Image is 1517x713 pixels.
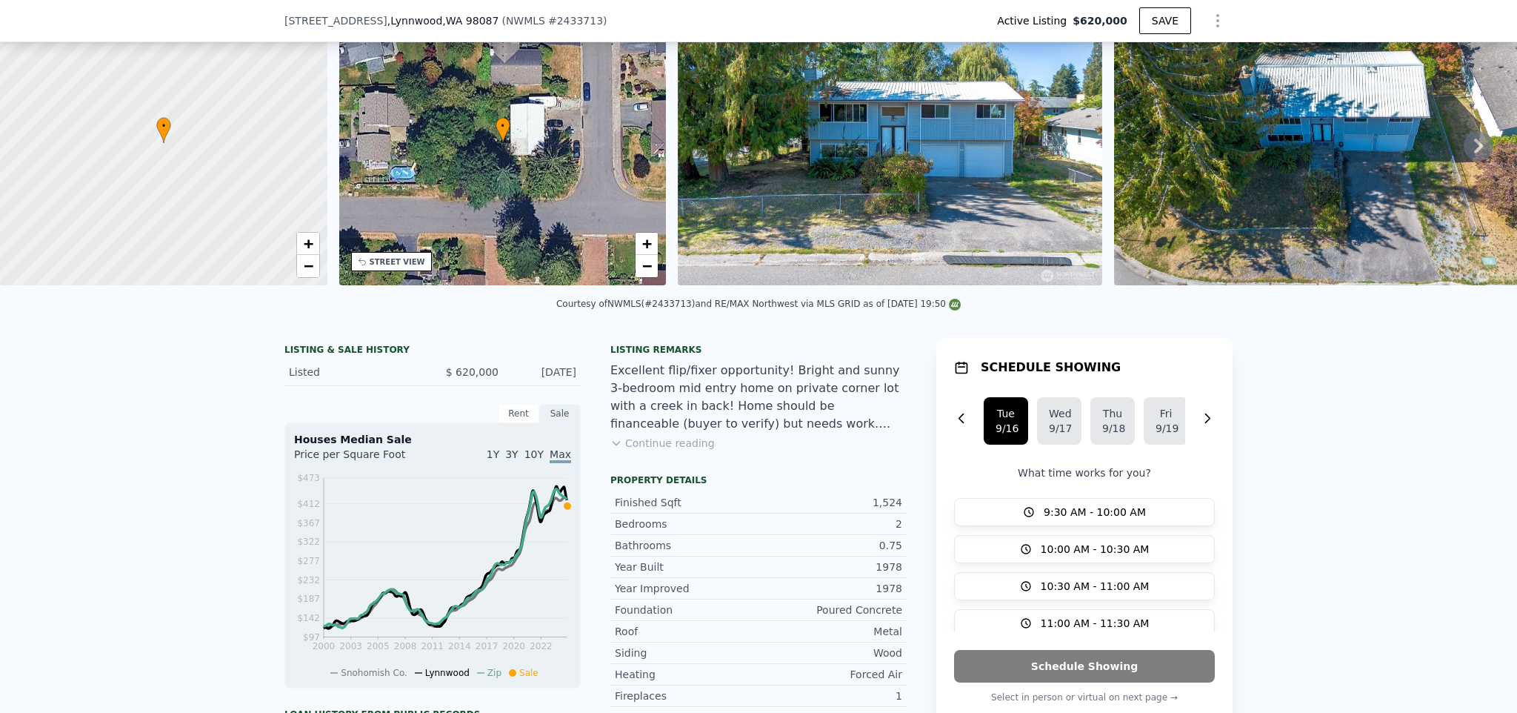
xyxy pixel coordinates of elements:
[758,689,902,703] div: 1
[1090,397,1135,445] button: Thu9/18
[615,538,758,553] div: Bathrooms
[1102,406,1123,421] div: Thu
[550,448,571,463] span: Max
[524,448,544,460] span: 10Y
[556,299,961,309] div: Courtesy of NWMLS (#2433713) and RE/MAX Northwest via MLS GRID as of [DATE] 19:50
[1073,13,1127,28] span: $620,000
[996,421,1016,436] div: 9/16
[615,581,758,596] div: Year Improved
[370,256,425,268] div: STREET VIEW
[487,448,499,460] span: 1Y
[530,641,553,651] tspan: 2022
[758,624,902,639] div: Metal
[1044,505,1146,520] span: 9:30 AM - 10:00 AM
[498,404,539,423] div: Rent
[297,556,320,566] tspan: $277
[758,517,902,531] div: 2
[284,13,387,28] span: [STREET_ADDRESS]
[615,624,758,639] div: Roof
[758,603,902,617] div: Poured Concrete
[758,495,902,510] div: 1,524
[297,255,319,277] a: Zoom out
[997,13,1073,28] span: Active Listing
[1156,421,1176,436] div: 9/19
[539,404,581,423] div: Sale
[496,117,510,143] div: •
[297,473,320,483] tspan: $473
[615,667,758,682] div: Heating
[615,495,758,510] div: Finished Sqft
[502,641,525,651] tspan: 2020
[294,432,571,447] div: Houses Median Sale
[954,535,1215,563] button: 10:00 AM - 10:30 AM
[394,641,417,651] tspan: 2008
[636,233,658,255] a: Zoom in
[758,538,902,553] div: 0.75
[1041,616,1150,631] span: 11:00 AM - 11:30 AM
[303,632,320,643] tspan: $97
[1049,406,1070,421] div: Wed
[487,668,501,678] span: Zip
[615,603,758,617] div: Foundation
[615,560,758,574] div: Year Built
[758,667,902,682] div: Forced Air
[367,641,390,651] tspan: 2005
[297,575,320,586] tspan: $232
[1049,421,1070,436] div: 9/17
[642,256,652,275] span: −
[448,641,471,651] tspan: 2014
[297,537,320,547] tspan: $322
[1041,542,1150,557] span: 10:00 AM - 10:30 AM
[610,436,715,451] button: Continue reading
[954,572,1215,600] button: 10:30 AM - 11:00 AM
[610,474,907,486] div: Property details
[501,13,607,28] div: ( )
[1037,397,1081,445] button: Wed9/17
[758,560,902,574] div: 1978
[954,689,1215,706] p: Select in person or virtual on next page →
[156,117,171,143] div: •
[446,366,499,378] span: $ 620,000
[289,365,421,379] div: Listed
[996,406,1016,421] div: Tue
[387,13,499,28] span: , Lynnwood
[297,518,320,528] tspan: $367
[519,668,539,678] span: Sale
[442,15,499,27] span: , WA 98087
[615,689,758,703] div: Fireplaces
[297,233,319,255] a: Zoom in
[313,641,336,651] tspan: 2000
[758,581,902,596] div: 1978
[496,119,510,133] span: •
[954,498,1215,526] button: 9:30 AM - 10:00 AM
[156,119,171,133] span: •
[758,646,902,660] div: Wood
[615,517,758,531] div: Bedrooms
[510,365,576,379] div: [DATE]
[339,641,362,651] tspan: 2003
[1139,7,1191,34] button: SAVE
[476,641,499,651] tspan: 2017
[421,641,444,651] tspan: 2011
[297,499,320,509] tspan: $412
[949,299,961,311] img: NWMLS Logo
[297,613,320,623] tspan: $142
[506,15,545,27] span: NWMLS
[984,397,1028,445] button: Tue9/16
[303,234,313,253] span: +
[303,256,313,275] span: −
[548,15,603,27] span: # 2433713
[294,447,433,471] div: Price per Square Foot
[425,668,470,678] span: Lynnwood
[1144,397,1188,445] button: Fri9/19
[615,646,758,660] div: Siding
[297,594,320,604] tspan: $187
[642,234,652,253] span: +
[610,362,907,433] div: Excellent flip/fixer opportunity! Bright and sunny 3-bedroom mid entry home on private corner lot...
[678,1,1102,285] img: Sale: 169685006 Parcel: 103610377
[954,650,1215,683] button: Schedule Showing
[636,255,658,277] a: Zoom out
[284,344,581,359] div: LISTING & SALE HISTORY
[505,448,518,460] span: 3Y
[1156,406,1176,421] div: Fri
